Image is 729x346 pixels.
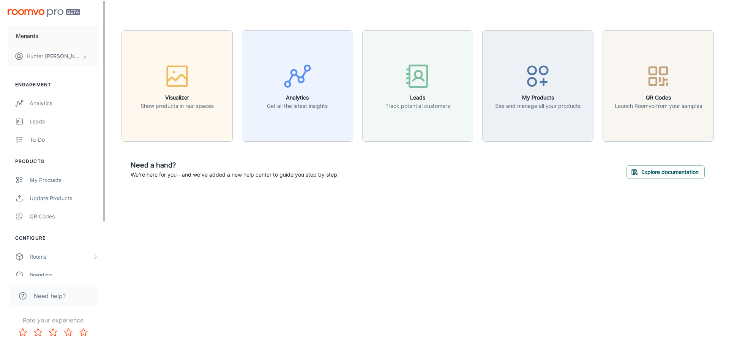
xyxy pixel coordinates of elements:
[8,26,98,46] button: Menards
[242,30,353,142] button: AnalyticsGet all the latest insights
[362,82,473,89] a: LeadsTrack potential customers
[131,171,339,179] p: We're here for you—and we've added a new help center to guide you step by step.
[30,176,98,184] div: My Products
[482,30,593,142] button: My ProductsSee and manage all your products
[267,93,328,102] h6: Analytics
[27,52,80,60] p: Hunter [PERSON_NAME]
[385,93,450,102] h6: Leads
[140,102,214,110] p: Show products in real spaces
[30,136,98,144] div: To-do
[242,82,353,89] a: AnalyticsGet all the latest insights
[30,212,98,221] div: QR Codes
[30,99,98,107] div: Analytics
[626,165,705,179] button: Explore documentation
[626,167,705,175] a: Explore documentation
[140,93,214,102] h6: Visualizer
[362,30,473,142] button: LeadsTrack potential customers
[603,82,714,89] a: QR CodesLaunch Roomvo from your samples
[30,194,98,202] div: Update Products
[267,102,328,110] p: Get all the latest insights
[495,93,581,102] h6: My Products
[16,32,38,40] p: Menards
[121,30,233,142] button: VisualizerShow products in real spaces
[482,82,593,89] a: My ProductsSee and manage all your products
[8,9,80,17] img: Roomvo PRO Beta
[8,46,98,66] button: Hunter [PERSON_NAME]
[615,93,702,102] h6: QR Codes
[30,117,98,126] div: Leads
[131,160,339,171] h6: Need a hand?
[603,30,714,142] button: QR CodesLaunch Roomvo from your samples
[385,102,450,110] p: Track potential customers
[615,102,702,110] p: Launch Roomvo from your samples
[495,102,581,110] p: See and manage all your products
